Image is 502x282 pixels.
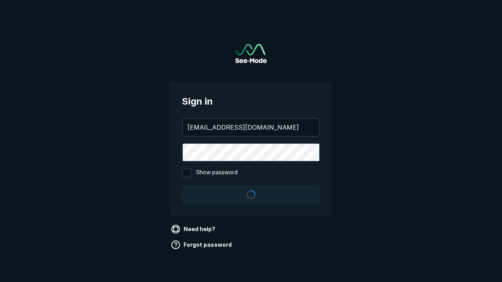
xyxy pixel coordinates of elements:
a: Need help? [169,223,218,235]
span: Show password [196,168,238,177]
a: Go to sign in [235,44,267,63]
img: See-Mode Logo [235,44,267,63]
input: your@email.com [183,119,319,136]
span: Sign in [182,94,320,108]
a: Forgot password [169,239,235,251]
